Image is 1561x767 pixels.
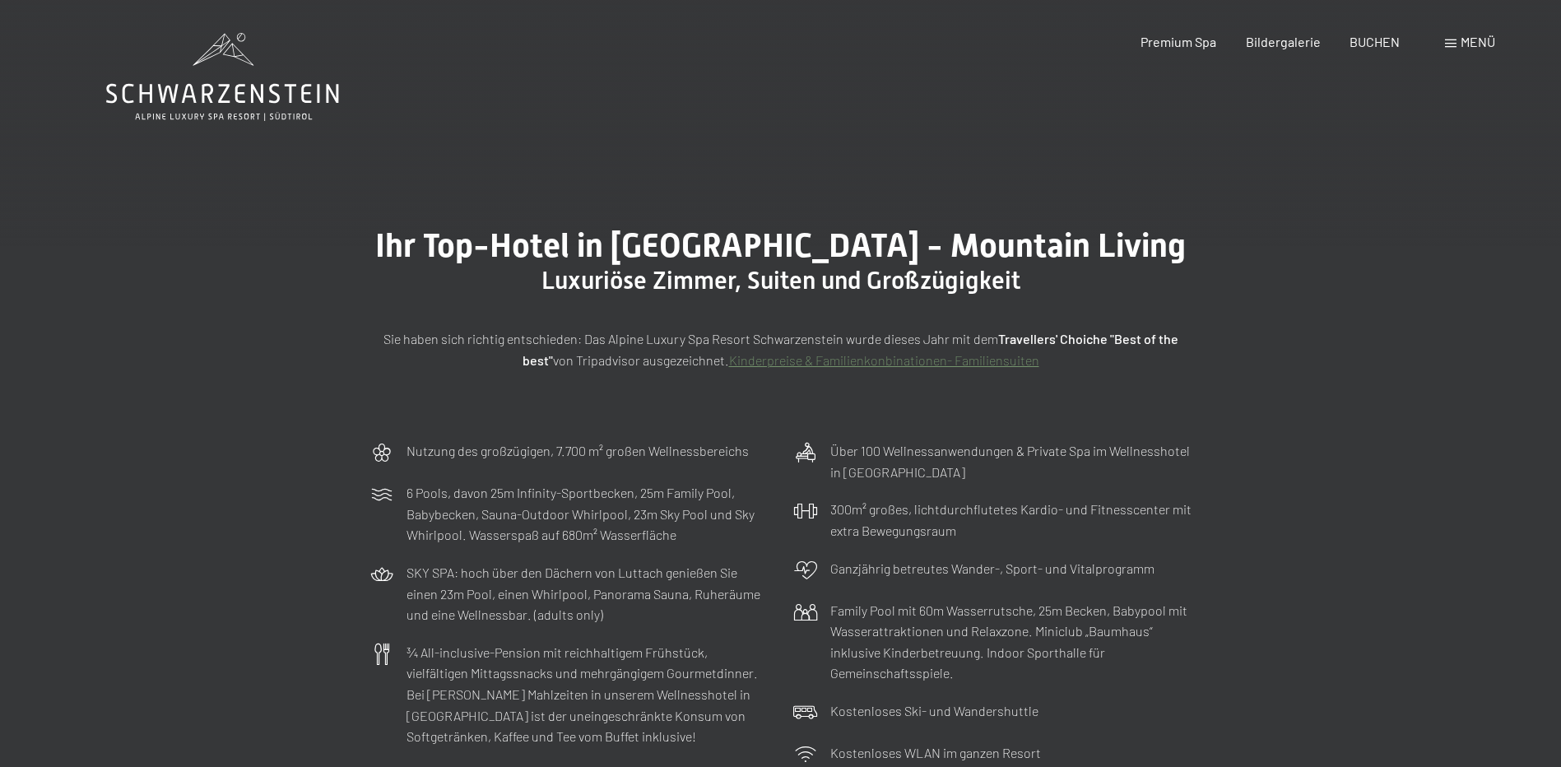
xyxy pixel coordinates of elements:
p: 6 Pools, davon 25m Infinity-Sportbecken, 25m Family Pool, Babybecken, Sauna-Outdoor Whirlpool, 23... [407,482,769,546]
a: Bildergalerie [1246,34,1321,49]
p: Sie haben sich richtig entschieden: Das Alpine Luxury Spa Resort Schwarzenstein wurde dieses Jahr... [369,328,1192,370]
a: Premium Spa [1141,34,1216,49]
span: Ihr Top-Hotel in [GEOGRAPHIC_DATA] - Mountain Living [375,226,1186,265]
a: BUCHEN [1350,34,1400,49]
p: Kostenloses Ski- und Wandershuttle [830,700,1038,722]
p: Nutzung des großzügigen, 7.700 m² großen Wellnessbereichs [407,440,749,462]
p: Family Pool mit 60m Wasserrutsche, 25m Becken, Babypool mit Wasserattraktionen und Relaxzone. Min... [830,600,1192,684]
p: Über 100 Wellnessanwendungen & Private Spa im Wellnesshotel in [GEOGRAPHIC_DATA] [830,440,1192,482]
p: SKY SPA: hoch über den Dächern von Luttach genießen Sie einen 23m Pool, einen Whirlpool, Panorama... [407,562,769,625]
span: Luxuriöse Zimmer, Suiten und Großzügigkeit [541,266,1020,295]
strong: Travellers' Choiche "Best of the best" [523,331,1178,368]
p: Ganzjährig betreutes Wander-, Sport- und Vitalprogramm [830,558,1154,579]
span: Menü [1461,34,1495,49]
p: 300m² großes, lichtdurchflutetes Kardio- und Fitnesscenter mit extra Bewegungsraum [830,499,1192,541]
p: Kostenloses WLAN im ganzen Resort [830,742,1041,764]
p: ¾ All-inclusive-Pension mit reichhaltigem Frühstück, vielfältigen Mittagssnacks und mehrgängigem ... [407,642,769,747]
a: Kinderpreise & Familienkonbinationen- Familiensuiten [729,352,1039,368]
